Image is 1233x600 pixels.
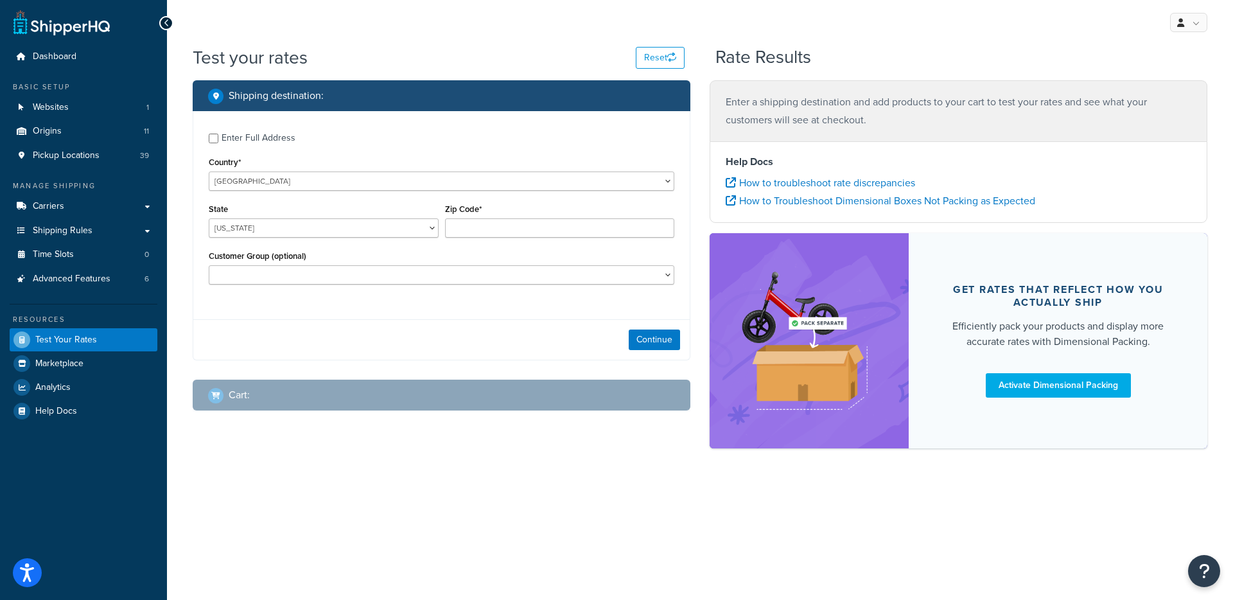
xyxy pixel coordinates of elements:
a: How to Troubleshoot Dimensional Boxes Not Packing as Expected [726,193,1035,208]
button: Continue [629,330,680,350]
a: How to troubleshoot rate discrepancies [726,175,915,190]
span: Marketplace [35,358,83,369]
h2: Shipping destination : [229,90,324,101]
label: Customer Group (optional) [209,251,306,261]
button: Open Resource Center [1188,555,1220,587]
span: 0 [144,249,149,260]
span: Help Docs [35,406,77,417]
button: Reset [636,47,685,69]
label: Zip Code* [445,204,482,214]
span: Pickup Locations [33,150,100,161]
span: Origins [33,126,62,137]
a: Origins11 [10,119,157,143]
div: Basic Setup [10,82,157,93]
a: Websites1 [10,96,157,119]
a: Activate Dimensional Packing [986,373,1131,398]
span: 6 [144,274,149,285]
a: Test Your Rates [10,328,157,351]
div: Efficiently pack your products and display more accurate rates with Dimensional Packing. [940,319,1176,349]
a: Dashboard [10,45,157,69]
h2: Cart : [229,389,250,401]
li: Websites [10,96,157,119]
li: Advanced Features [10,267,157,291]
h1: Test your rates [193,45,308,70]
img: feature-image-dim-d40ad3071a2b3c8e08177464837368e35600d3c5e73b18a22c1e4bb210dc32ac.png [729,252,889,428]
a: Carriers [10,195,157,218]
h4: Help Docs [726,154,1191,170]
span: Advanced Features [33,274,110,285]
label: Country* [209,157,241,167]
a: Pickup Locations39 [10,144,157,168]
a: Marketplace [10,352,157,375]
a: Shipping Rules [10,219,157,243]
h2: Rate Results [715,48,811,67]
div: Resources [10,314,157,325]
span: Dashboard [33,51,76,62]
span: Time Slots [33,249,74,260]
span: 11 [144,126,149,137]
li: Origins [10,119,157,143]
label: State [209,204,228,214]
a: Advanced Features6 [10,267,157,291]
a: Analytics [10,376,157,399]
p: Enter a shipping destination and add products to your cart to test your rates and see what your c... [726,93,1191,129]
div: Manage Shipping [10,181,157,191]
input: Enter Full Address [209,134,218,143]
li: Time Slots [10,243,157,267]
a: Time Slots0 [10,243,157,267]
span: Test Your Rates [35,335,97,346]
span: Websites [33,102,69,113]
span: Shipping Rules [33,225,92,236]
span: Carriers [33,201,64,212]
span: Analytics [35,382,71,393]
div: Enter Full Address [222,129,295,147]
span: 39 [140,150,149,161]
span: 1 [146,102,149,113]
li: Pickup Locations [10,144,157,168]
div: Get rates that reflect how you actually ship [940,283,1176,309]
a: Help Docs [10,400,157,423]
